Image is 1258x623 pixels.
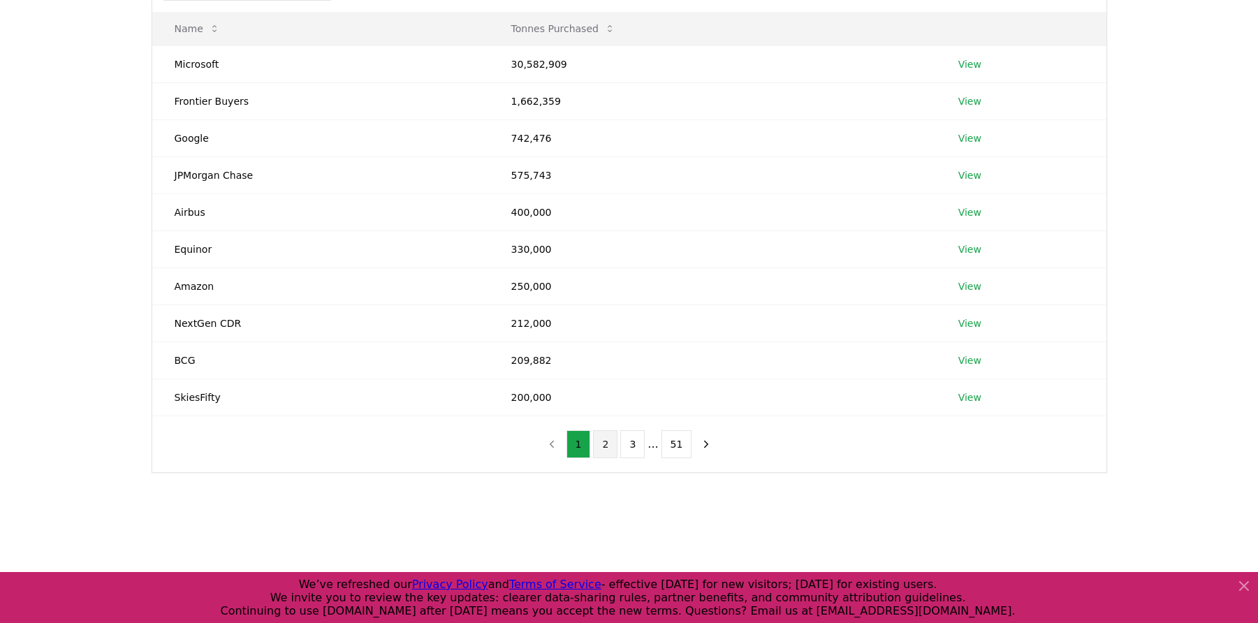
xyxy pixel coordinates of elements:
[152,267,489,305] td: Amazon
[489,379,936,416] td: 200,000
[152,305,489,342] td: NextGen CDR
[958,57,981,71] a: View
[152,119,489,156] td: Google
[489,45,936,82] td: 30,582,909
[958,390,981,404] a: View
[489,342,936,379] td: 209,882
[152,379,489,416] td: SkiesFifty
[152,45,489,82] td: Microsoft
[620,430,645,458] button: 3
[489,230,936,267] td: 330,000
[152,82,489,119] td: Frontier Buyers
[489,82,936,119] td: 1,662,359
[163,15,231,43] button: Name
[152,230,489,267] td: Equinor
[489,267,936,305] td: 250,000
[489,305,936,342] td: 212,000
[489,193,936,230] td: 400,000
[152,342,489,379] td: BCG
[958,242,981,256] a: View
[958,205,981,219] a: View
[661,430,692,458] button: 51
[152,156,489,193] td: JPMorgan Chase
[152,193,489,230] td: Airbus
[958,131,981,145] a: View
[958,94,981,108] a: View
[489,119,936,156] td: 742,476
[489,156,936,193] td: 575,743
[593,430,617,458] button: 2
[694,430,718,458] button: next page
[958,168,981,182] a: View
[958,316,981,330] a: View
[500,15,627,43] button: Tonnes Purchased
[566,430,591,458] button: 1
[958,353,981,367] a: View
[958,279,981,293] a: View
[648,436,658,453] li: ...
